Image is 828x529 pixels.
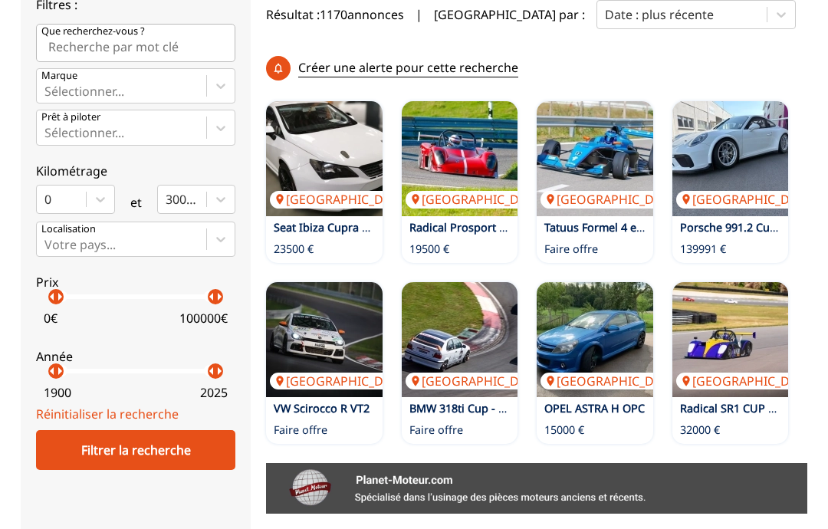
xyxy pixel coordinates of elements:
p: [GEOGRAPHIC_DATA] [676,191,822,208]
input: 0 [44,192,48,206]
p: [GEOGRAPHIC_DATA] [540,191,686,208]
p: [GEOGRAPHIC_DATA] [676,373,822,389]
a: VW Scirocco R VT2[GEOGRAPHIC_DATA] [266,282,383,397]
p: Faire offre [274,422,327,438]
p: Kilométrage [36,163,235,179]
p: Prêt à piloter [41,110,100,124]
p: Créer une alerte pour cette recherche [298,59,518,77]
p: [GEOGRAPHIC_DATA] par : [434,6,585,23]
p: [GEOGRAPHIC_DATA] [270,191,416,208]
a: BMW 318ti Cup - Zu Verkaufen [409,401,568,416]
input: 300000 [166,192,169,206]
a: Radical Prosport Hayabusa [409,220,550,235]
p: [GEOGRAPHIC_DATA] [406,191,551,208]
a: Réinitialiser la recherche [36,406,179,422]
p: Faire offre [409,422,463,438]
p: arrow_left [202,362,221,380]
p: [GEOGRAPHIC_DATA] [540,373,686,389]
input: MarqueSélectionner... [44,84,48,98]
p: Faire offre [544,242,598,257]
p: Localisation [41,222,96,236]
img: Radical SR1 CUP LHD Serial-No.: 006 [672,282,789,397]
a: Radical Prosport Hayabusa[GEOGRAPHIC_DATA] [402,101,518,216]
p: 139991 € [680,242,726,257]
p: Que recherchez-vous ? [41,25,145,38]
p: arrow_left [202,287,221,306]
p: et [130,194,142,211]
p: Année [36,348,235,365]
a: Seat Ibiza Cupra SC Trophy[GEOGRAPHIC_DATA] [266,101,383,216]
p: arrow_right [210,362,228,380]
a: Porsche 991.2 Cup MY 2018 / 63 Std Gesamtlaufzeit[GEOGRAPHIC_DATA] [672,101,789,216]
span: Résultat : 1170 annonces [266,6,404,23]
img: Seat Ibiza Cupra SC Trophy [266,101,383,216]
p: 32000 € [680,422,720,438]
a: OPEL ASTRA H OPC [544,401,645,416]
a: OPEL ASTRA H OPC[GEOGRAPHIC_DATA] [537,282,653,397]
img: Radical Prosport Hayabusa [402,101,518,216]
p: Marque [41,69,77,83]
p: 1900 [44,384,71,401]
a: Seat Ibiza Cupra SC Trophy [274,220,414,235]
a: BMW 318ti Cup - Zu Verkaufen[GEOGRAPHIC_DATA] [402,282,518,397]
img: OPEL ASTRA H OPC [537,282,653,397]
img: VW Scirocco R VT2 [266,282,383,397]
p: arrow_right [51,287,69,306]
p: arrow_right [210,287,228,306]
p: 2025 [200,384,228,401]
p: 100000 € [179,310,228,327]
p: arrow_left [43,287,61,306]
p: 19500 € [409,242,449,257]
input: Prêt à piloterSélectionner... [44,126,48,140]
a: VW Scirocco R VT2 [274,401,370,416]
p: arrow_right [51,362,69,380]
p: 0 € [44,310,58,327]
p: Prix [36,274,235,291]
p: arrow_left [43,362,61,380]
img: BMW 318ti Cup - Zu Verkaufen [402,282,518,397]
img: Tatuus Formel 4 evo [537,101,653,216]
input: Votre pays... [44,238,48,251]
a: Tatuus Formel 4 evo[GEOGRAPHIC_DATA] [537,101,653,216]
p: [GEOGRAPHIC_DATA] [406,373,551,389]
p: 15000 € [544,422,584,438]
a: Radical SR1 CUP LHD Serial-No.: 006[GEOGRAPHIC_DATA] [672,282,789,397]
span: | [416,6,422,23]
div: Filtrer la recherche [36,430,235,470]
p: [GEOGRAPHIC_DATA] [270,373,416,389]
img: Porsche 991.2 Cup MY 2018 / 63 Std Gesamtlaufzeit [672,101,789,216]
a: Tatuus Formel 4 evo [544,220,649,235]
p: 23500 € [274,242,314,257]
input: Que recherchez-vous ? [36,24,235,62]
